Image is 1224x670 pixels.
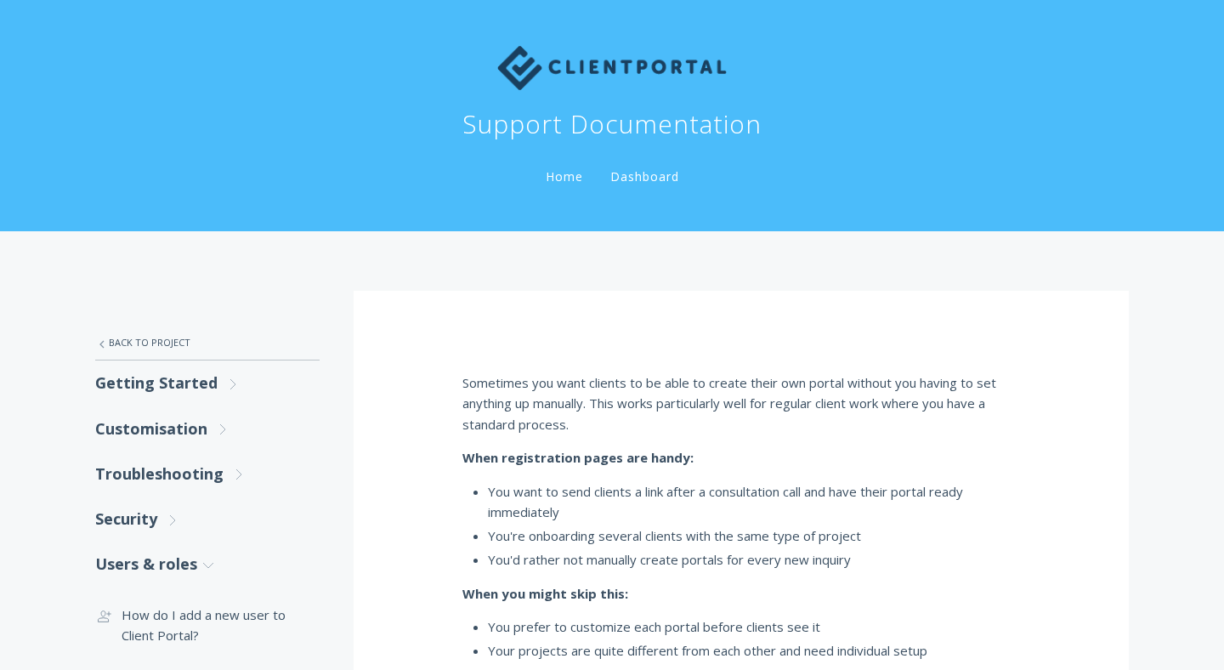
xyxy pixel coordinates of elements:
[95,451,320,497] a: Troubleshooting
[95,497,320,542] a: Security
[462,372,1020,434] p: Sometimes you want clients to be able to create their own portal without you having to set anythi...
[488,549,1020,570] li: You'd rather not manually create portals for every new inquiry
[462,449,694,466] strong: When registration pages are handy:
[542,168,586,185] a: Home
[488,525,1020,546] li: You're onboarding several clients with the same type of project
[462,107,762,141] h1: Support Documentation
[462,585,628,602] strong: When you might skip this:
[95,594,320,656] a: How do I add a new user to Client Portal?
[488,481,1020,523] li: You want to send clients a link after a consultation call and have their portal ready immediately
[607,168,683,185] a: Dashboard
[95,361,320,406] a: Getting Started
[488,616,1020,637] li: You prefer to customize each portal before clients see it
[95,406,320,451] a: Customisation
[95,325,320,361] a: Back to Project
[95,542,320,587] a: Users & roles
[488,640,1020,661] li: Your projects are quite different from each other and need individual setup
